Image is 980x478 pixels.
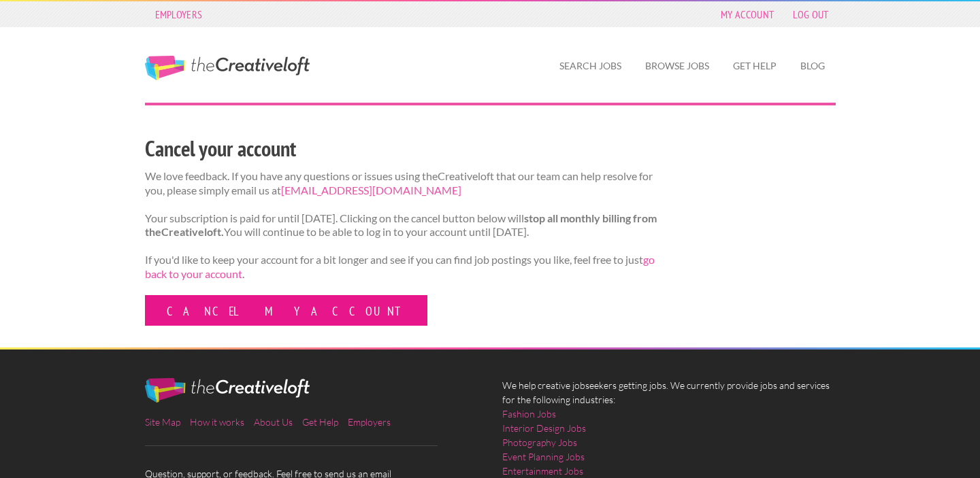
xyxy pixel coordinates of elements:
[502,435,577,449] a: Photography Jobs
[145,416,180,428] a: Site Map
[348,416,391,428] a: Employers
[789,50,836,82] a: Blog
[145,295,427,326] a: Cancel my account
[302,416,338,428] a: Get Help
[145,253,657,281] p: If you'd like to keep your account for a bit longer and see if you can find job postings you like...
[145,253,655,280] a: go back to your account
[502,407,556,421] a: Fashion Jobs
[190,416,244,428] a: How it works
[145,169,657,198] p: We love feedback. If you have any questions or issues using theCreativeloft that our team can hel...
[148,5,210,24] a: Employers
[254,416,293,428] a: About Us
[549,50,632,82] a: Search Jobs
[145,211,657,240] p: Your subscription is paid for until [DATE]. Clicking on the cancel button below will You will con...
[145,378,310,403] img: The Creative Loft
[502,421,586,435] a: Interior Design Jobs
[786,5,835,24] a: Log Out
[722,50,787,82] a: Get Help
[281,184,461,197] a: [EMAIL_ADDRESS][DOMAIN_NAME]
[145,56,310,80] a: The Creative Loft
[714,5,781,24] a: My Account
[502,464,583,478] a: Entertainment Jobs
[145,133,657,164] h2: Cancel your account
[634,50,720,82] a: Browse Jobs
[502,449,585,464] a: Event Planning Jobs
[145,211,657,239] strong: stop all monthly billing from theCreativeloft.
